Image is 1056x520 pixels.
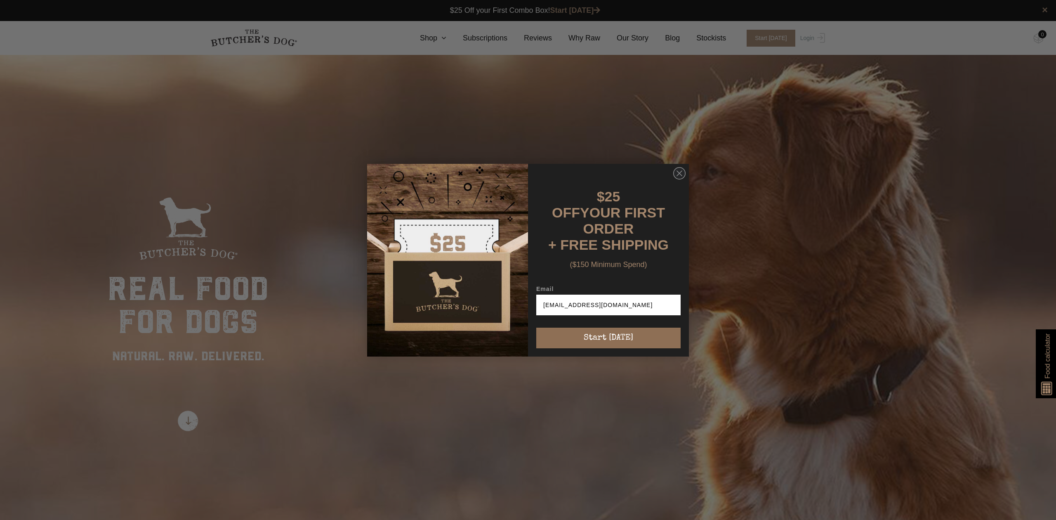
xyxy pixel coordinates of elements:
label: Email [536,286,681,295]
img: d0d537dc-5429-4832-8318-9955428ea0a1.jpeg [367,164,528,357]
span: $25 OFF [552,189,620,220]
span: ($150 Minimum Spend) [570,260,647,269]
button: Start [DATE] [536,328,681,348]
button: Close dialog [673,167,686,180]
span: YOUR FIRST ORDER + FREE SHIPPING [548,205,669,253]
span: Food calculator [1042,333,1052,378]
input: Enter your email address [536,295,681,315]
